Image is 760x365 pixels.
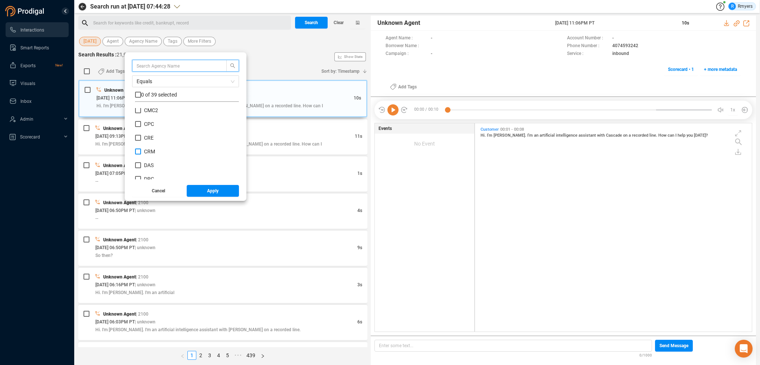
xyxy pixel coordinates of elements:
[95,319,135,325] span: [DATE] 06:03PM PT
[188,351,196,359] a: 1
[658,133,668,138] span: How
[5,6,46,16] img: prodigal-logo
[78,119,367,154] div: Unknown Agent| 2100[DATE] 09:13PM PT| unknown11sHi. I'm [PERSON_NAME]. I'm an artificial intellig...
[567,35,609,42] span: Account Number :
[540,133,556,138] span: artificial
[196,351,205,360] li: 2
[178,351,187,360] button: left
[527,133,534,138] span: I'm
[144,135,154,141] span: CRE
[187,185,239,197] button: Apply
[6,76,69,91] li: Visuals
[649,133,658,138] span: line.
[223,351,232,360] li: 5
[79,37,101,46] button: [DATE]
[214,351,223,359] a: 4
[20,63,36,68] span: Exports
[103,237,136,242] span: Unknown Agent
[95,327,301,332] span: Hi. I'm [PERSON_NAME]. I'm an artificial intelligence assistant with [PERSON_NAME] on a recorded ...
[357,319,362,325] span: 6s
[398,81,417,93] span: Add Tags
[9,40,63,55] a: Smart Reports
[207,185,219,197] span: Apply
[728,105,738,115] button: 1x
[103,126,136,131] span: Unknown Agent
[431,50,432,58] span: -
[95,290,174,295] span: Hi. I'm [PERSON_NAME]. I'm an artificial
[317,65,367,77] button: Sort by: Timestamp
[137,76,235,87] span: Equals
[135,245,155,250] span: | unknown
[639,352,652,358] span: 0/1000
[136,200,148,205] span: | 2100
[205,351,214,360] li: 3
[95,171,135,176] span: [DATE] 07:05PM PT
[125,37,162,46] button: Agency Name
[334,17,344,29] span: Clear
[102,37,123,46] button: Agent
[386,42,427,50] span: Borrower Name :
[95,141,322,147] span: Hi. I'm [PERSON_NAME]. I'm an artificial intelligence assistant with [PERSON_NAME] on a recorded ...
[597,133,606,138] span: with
[78,231,367,266] div: Unknown Agent| 2100[DATE] 06:50PM PT| unknown9sSo then?
[481,133,487,138] span: Hi.
[144,149,155,154] span: CRM
[78,268,367,303] div: Unknown Agent| 2100[DATE] 06:16PM PT| unknown3sHi. I'm [PERSON_NAME]. I'm an artificial
[103,312,136,317] span: Unknown Agent
[144,162,154,168] span: DAS
[90,2,170,11] span: Search run at [DATE] 07:44:28
[612,42,638,50] span: 4074593242
[20,134,40,140] span: Scorecard
[144,176,154,182] span: DRC
[534,133,540,138] span: an
[232,351,244,360] span: •••
[730,104,735,116] span: 1x
[227,63,239,68] span: search
[295,17,328,29] button: Search
[20,99,32,104] span: Inbox
[704,63,737,75] span: + more metadata
[9,76,63,91] a: Visuals
[700,63,741,75] button: + more metadata
[106,65,125,77] span: Add Tags
[305,17,318,29] span: Search
[687,133,694,138] span: you
[137,62,215,70] input: Search Agency Name
[6,40,69,55] li: Smart Reports
[379,125,392,132] span: Events
[629,133,632,138] span: a
[375,134,474,154] div: No Event
[206,351,214,359] a: 3
[168,37,177,46] span: Tags
[94,65,129,77] button: Add Tags
[623,133,629,138] span: on
[344,12,363,101] span: Show Stats
[555,20,673,26] span: [DATE] 11:06PM PT
[556,133,579,138] span: intelligence
[135,282,155,287] span: | unknown
[104,88,137,93] span: Unknown Agent
[579,133,597,138] span: assistant
[682,20,689,26] span: 10s
[357,208,362,213] span: 4s
[659,340,688,352] span: Send Message
[567,42,609,50] span: Phone Number :
[632,133,649,138] span: recorded
[95,179,98,184] span: --
[95,208,135,213] span: [DATE] 06:50PM PT
[136,312,148,317] span: | 2100
[78,80,367,117] div: Unknown Agent| 2100[DATE] 11:06PM PT| unknown10sHi. I'm [PERSON_NAME]. I'm an artificial intellig...
[6,94,69,108] li: Inbox
[728,3,753,10] div: Rmyers
[386,50,427,58] span: Campaign :
[135,108,239,179] div: grid
[735,340,753,358] div: Open Intercom Messenger
[494,133,527,138] span: [PERSON_NAME].
[103,274,136,280] span: Unknown Agent
[78,156,367,192] div: Unknown Agent| 2100[DATE] 07:05PM PT| unknown1s--
[328,17,350,29] button: Clear
[9,58,63,73] a: ExportsNew!
[183,37,216,46] button: More Filters
[95,282,135,287] span: [DATE] 06:16PM PT
[135,319,155,325] span: | unknown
